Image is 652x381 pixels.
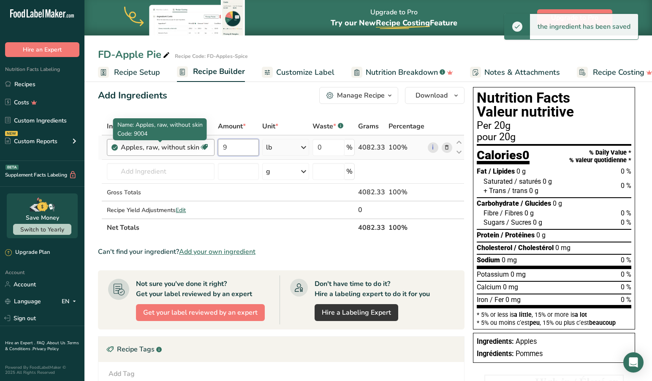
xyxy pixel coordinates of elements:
span: Recipe Setup [114,67,160,78]
div: Can't find your ingredient? [98,247,465,257]
div: Calories [477,149,530,165]
span: Sugars [484,218,505,226]
span: Apples [516,337,537,346]
div: 100% [388,142,424,152]
span: Protein [477,231,499,239]
div: g [266,166,270,177]
span: Ingredient [107,121,142,131]
div: % Daily Value * % valeur quotidienne * [569,149,631,164]
span: Grams [358,121,379,131]
span: 0 g [536,231,546,239]
span: 0 mg [502,256,517,264]
div: FD-Apple Pie [98,47,171,62]
span: Customize Label [276,67,334,78]
span: 0 % [621,182,631,190]
span: Fat [477,167,487,175]
span: Potassium [477,270,509,278]
span: Ingredients: [477,337,514,346]
div: Waste [312,121,343,131]
span: 0 [522,148,530,162]
div: * 5% ou moins c’est , 15% ou plus c’est [477,320,631,326]
span: 0 % [621,256,631,264]
div: Don't have time to do it? Hire a labeling expert to do it for you [315,279,430,299]
span: / Glucides [521,199,551,207]
span: Cholesterol [477,244,512,252]
section: * 5% or less is , 15% or more is [477,308,631,326]
a: Terms & Conditions . [5,340,79,352]
a: Notes & Attachments [470,63,560,82]
a: Hire an Expert . [5,340,35,346]
span: Upgrade to Pro [551,13,598,23]
span: Switch to Yearly [20,226,64,234]
span: Calcium [477,283,501,291]
div: Save Money [26,213,59,222]
span: peu [530,319,540,326]
div: Add Tag [109,369,135,379]
span: Get your label reviewed by an expert [143,308,258,318]
span: beaucoup [589,319,616,326]
a: Nutrition Breakdown [351,63,453,82]
a: Hire a Labeling Expert [315,304,398,321]
div: 4082.33 [358,187,385,197]
span: 0 g [543,177,552,185]
div: EN [62,296,79,306]
div: Per 20g [477,121,631,131]
button: Download [405,87,465,104]
div: Open Intercom Messenger [623,352,644,373]
span: Download [416,90,448,101]
span: Recipe Builder [193,66,245,77]
div: Recipe Tags [98,337,464,362]
span: 0 g [524,209,534,217]
span: 0 g [553,199,562,207]
span: Notes & Attachments [484,67,560,78]
span: 0 g [529,187,538,195]
button: Upgrade to Pro [537,9,612,26]
span: Try our New Feature [331,18,457,28]
h1: Nutrition Facts Valeur nutritive [477,91,631,119]
span: Ingrédients: [477,350,514,358]
div: Gross Totals [107,188,215,197]
span: / Lipides [489,167,515,175]
span: / Fer [490,296,504,304]
a: Customize Label [262,63,334,82]
span: Carbohydrate [477,199,519,207]
span: Unit [262,121,278,131]
button: Manage Recipe [319,87,398,104]
span: Pommes [516,350,543,358]
span: 0 g [516,167,526,175]
div: lb [266,142,272,152]
span: 0 mg [503,283,518,291]
div: the ingredient has been saved [530,14,638,39]
span: Recipe Costing [593,67,644,78]
span: Nutrition Breakdown [366,67,438,78]
span: / Cholestérol [514,244,554,252]
span: / trans [508,187,527,195]
div: 4082.33 [358,142,385,152]
span: Name: Apples, raw, without skin [117,121,203,129]
th: 100% [387,218,426,236]
a: i [428,142,438,153]
div: Not sure you've done it right? Get your label reviewed by an expert [136,279,252,299]
span: 0 mg [511,270,526,278]
div: 100% [388,187,424,197]
a: About Us . [47,340,67,346]
div: Upgrade to Pro [331,0,457,35]
div: Powered By FoodLabelMaker © 2025 All Rights Reserved [5,365,79,375]
div: Upgrade Plan [5,248,50,257]
div: BETA [5,165,19,170]
div: Recipe Code: FD-Apples-Spice [175,52,248,60]
span: a lot [575,311,587,318]
span: Recipe Costing [376,18,430,28]
div: Custom Reports [5,137,57,146]
div: Apples, raw, without skin [121,142,199,152]
th: 4082.33 [356,218,387,236]
span: 0 % [621,167,631,175]
a: Language [5,294,41,309]
span: / Sucres [506,218,531,226]
span: 0 g [533,218,542,226]
button: Switch to Yearly [13,224,71,235]
span: / saturés [514,177,541,185]
span: Edit [176,206,186,214]
button: Get your label reviewed by an expert [136,304,265,321]
span: Sodium [477,256,500,264]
